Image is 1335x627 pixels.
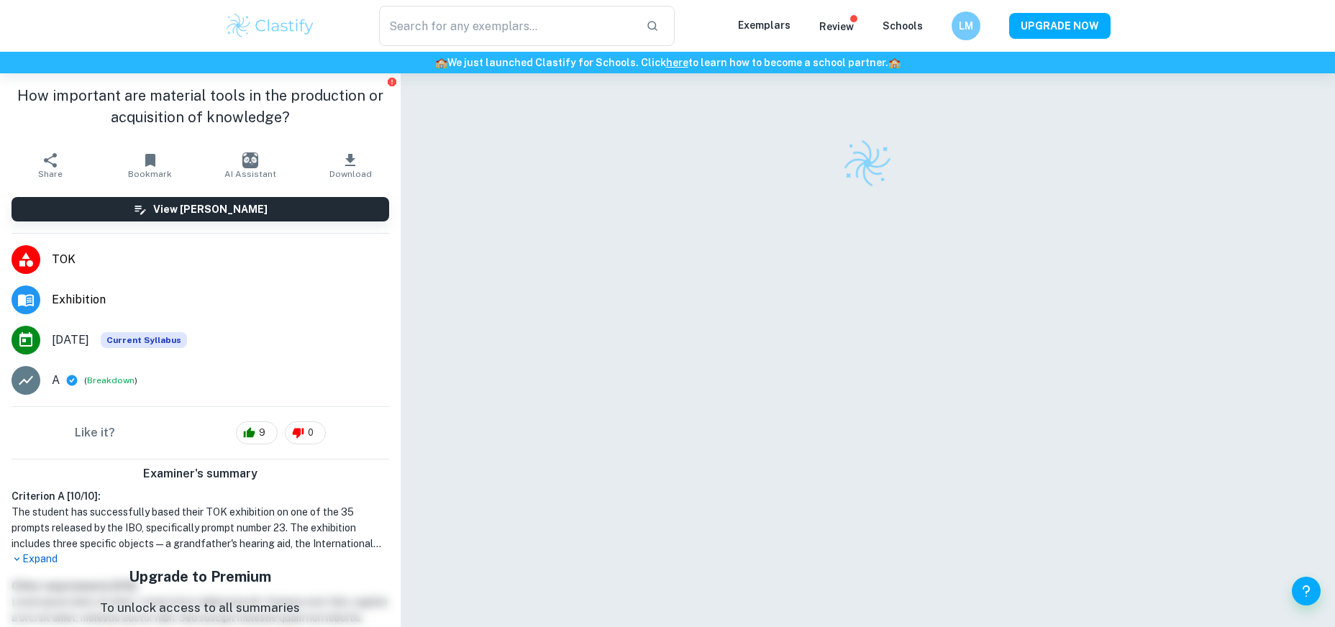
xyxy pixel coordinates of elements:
[12,85,389,128] h1: How important are material tools in the production or acquisition of knowledge?
[100,145,200,186] button: Bookmark
[888,57,901,68] span: 🏫
[329,169,372,179] span: Download
[84,374,137,388] span: ( )
[38,169,63,179] span: Share
[666,57,688,68] a: here
[379,6,634,46] input: Search for any exemplars...
[738,17,790,33] p: Exemplars
[224,169,276,179] span: AI Assistant
[3,55,1332,70] h6: We just launched Clastify for Schools. Click to learn how to become a school partner.
[100,566,300,587] h5: Upgrade to Premium
[242,152,258,168] img: AI Assistant
[841,136,896,191] img: Clastify logo
[301,145,401,186] button: Download
[300,426,322,440] span: 0
[100,599,300,618] p: To unlock access to all summaries
[101,332,187,348] span: Current Syllabus
[12,504,389,552] h1: The student has successfully based their TOK exhibition on one of the 35 prompts released by the ...
[52,331,89,349] span: [DATE]
[387,76,398,87] button: Report issue
[224,12,316,40] img: Clastify logo
[819,19,854,35] p: Review
[101,332,187,348] div: This exemplar is based on the current syllabus. Feel free to refer to it for inspiration/ideas wh...
[200,145,300,186] button: AI Assistant
[251,426,273,440] span: 9
[52,291,389,308] span: Exhibition
[1292,577,1321,605] button: Help and Feedback
[52,372,60,389] p: A
[12,552,389,567] p: Expand
[952,12,980,40] button: LM
[87,374,135,387] button: Breakdown
[153,201,268,217] h6: View [PERSON_NAME]
[883,20,923,32] a: Schools
[12,197,389,221] button: View [PERSON_NAME]
[52,251,389,268] span: TOK
[75,424,115,441] h6: Like it?
[6,465,395,482] h6: Examiner's summary
[128,169,172,179] span: Bookmark
[1009,13,1111,39] button: UPGRADE NOW
[958,18,975,34] h6: LM
[435,57,447,68] span: 🏫
[12,488,389,504] h6: Criterion A [ 10 / 10 ]:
